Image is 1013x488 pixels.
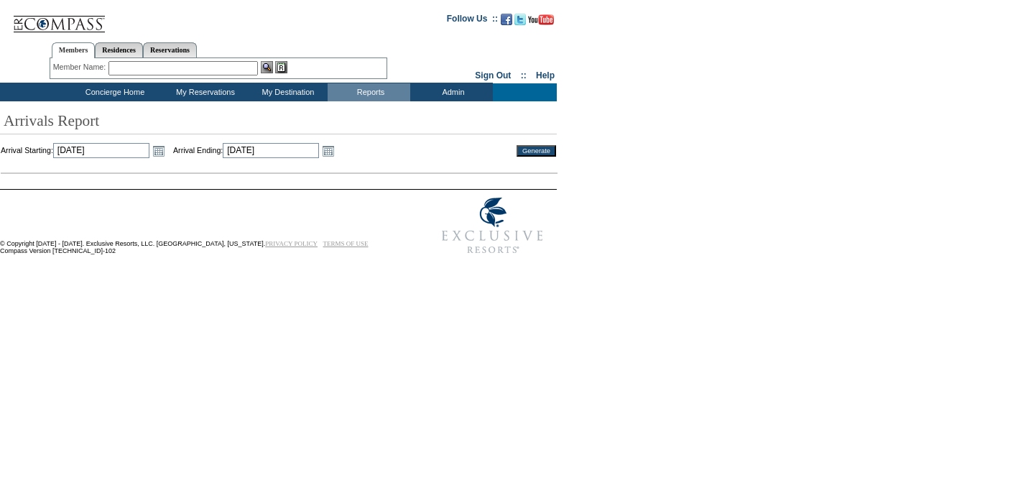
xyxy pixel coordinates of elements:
[95,42,143,57] a: Residences
[328,83,410,101] td: Reports
[514,14,526,25] img: Follow us on Twitter
[143,42,197,57] a: Reservations
[323,240,369,247] a: TERMS OF USE
[428,190,557,262] img: Exclusive Resorts
[12,4,106,33] img: Compass Home
[320,143,336,159] a: Open the calendar popup.
[53,61,108,73] div: Member Name:
[514,18,526,27] a: Follow us on Twitter
[528,14,554,25] img: Subscribe to our YouTube Channel
[265,240,318,247] a: PRIVACY POLICY
[245,83,328,101] td: My Destination
[261,61,273,73] img: View
[410,83,493,101] td: Admin
[501,14,512,25] img: Become our fan on Facebook
[1,143,497,159] td: Arrival Starting: Arrival Ending:
[475,70,511,80] a: Sign Out
[52,42,96,58] a: Members
[501,18,512,27] a: Become our fan on Facebook
[151,143,167,159] a: Open the calendar popup.
[64,83,162,101] td: Concierge Home
[517,145,556,157] input: Generate
[528,18,554,27] a: Subscribe to our YouTube Channel
[275,61,287,73] img: Reservations
[162,83,245,101] td: My Reservations
[521,70,527,80] span: ::
[536,70,555,80] a: Help
[447,12,498,29] td: Follow Us ::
